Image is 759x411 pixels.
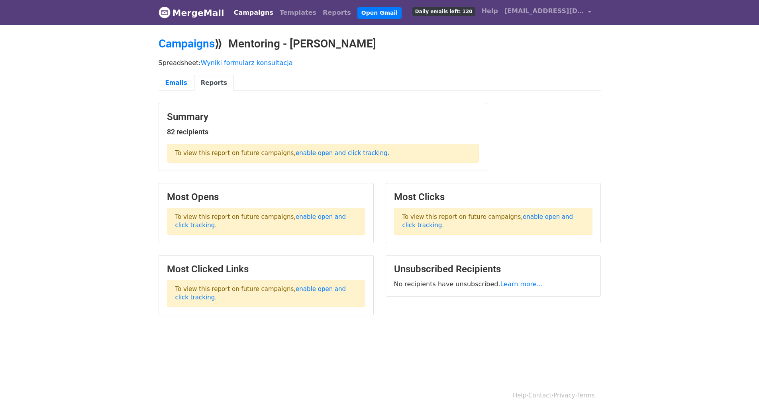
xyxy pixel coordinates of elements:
[500,280,543,288] a: Learn more...
[394,264,592,275] h3: Unsubscribed Recipients
[577,392,594,399] a: Terms
[479,3,501,19] a: Help
[167,144,479,163] p: To view this report on future campaigns, .
[501,3,594,22] a: [EMAIL_ADDRESS][DOMAIN_NAME]
[277,5,320,21] a: Templates
[412,7,475,16] span: Daily emails left: 120
[357,7,402,19] a: Open Gmail
[409,3,479,19] a: Daily emails left: 120
[159,37,601,51] h2: ⟫ Mentoring - [PERSON_NAME]
[159,59,601,67] p: Spreadsheet:
[159,6,171,18] img: MergeMail logo
[167,280,365,307] p: To view this report on future campaigns, .
[159,37,215,50] a: Campaigns
[167,128,479,136] h5: 82 recipients
[201,59,293,67] a: Wyniki formularz konsultacja
[394,191,592,203] h3: Most Clicks
[513,392,526,399] a: Help
[167,264,365,275] h3: Most Clicked Links
[194,75,234,91] a: Reports
[394,280,592,288] p: No recipients have unsubscribed.
[296,149,387,157] a: enable open and click tracking
[320,5,354,21] a: Reports
[167,208,365,235] p: To view this report on future campaigns, .
[504,6,584,16] span: [EMAIL_ADDRESS][DOMAIN_NAME]
[167,111,479,123] h3: Summary
[528,392,551,399] a: Contact
[553,392,575,399] a: Privacy
[159,4,224,21] a: MergeMail
[394,208,592,235] p: To view this report on future campaigns, .
[167,191,365,203] h3: Most Opens
[159,75,194,91] a: Emails
[231,5,277,21] a: Campaigns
